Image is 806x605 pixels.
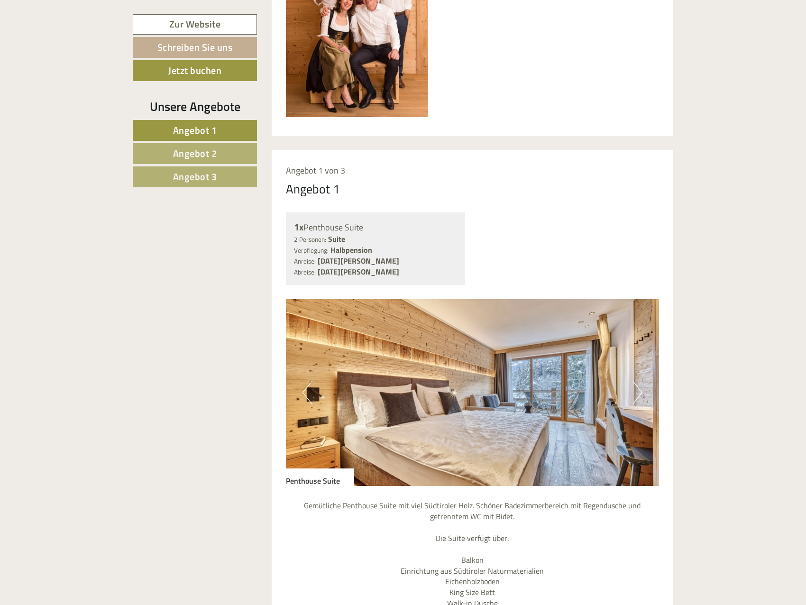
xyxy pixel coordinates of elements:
[286,164,345,177] span: Angebot 1 von 3
[294,235,326,244] small: 2 Personen:
[328,233,345,245] b: Suite
[173,146,217,161] span: Angebot 2
[133,37,257,58] a: Schreiben Sie uns
[294,220,458,234] div: Penthouse Suite
[133,98,257,115] div: Unsere Angebote
[133,60,257,81] a: Jetzt buchen
[294,220,303,234] b: 1x
[330,244,372,256] b: Halbpension
[632,381,642,404] button: Next
[133,14,257,35] a: Zur Website
[294,257,316,266] small: Anreise:
[173,123,217,137] span: Angebot 1
[318,255,399,266] b: [DATE][PERSON_NAME]
[294,267,316,277] small: Abreise:
[286,468,354,486] div: Penthouse Suite
[173,169,217,184] span: Angebot 3
[302,381,312,404] button: Previous
[294,246,329,255] small: Verpflegung:
[286,299,659,486] img: image
[318,266,399,277] b: [DATE][PERSON_NAME]
[286,180,340,198] div: Angebot 1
